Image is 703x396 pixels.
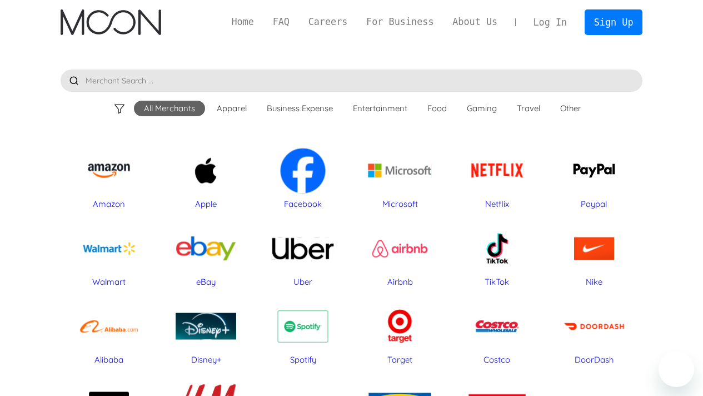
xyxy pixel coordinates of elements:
input: Merchant Search ... [61,70,643,92]
div: Facebook [260,199,346,210]
a: Target [357,298,443,365]
div: Netflix [454,199,540,210]
a: Costco [454,298,540,365]
a: Airbnb [357,220,443,287]
a: DoorDash [551,298,637,365]
a: Nike [551,220,637,287]
a: eBay [163,220,249,287]
div: TikTok [454,276,540,288]
div: Costco [454,354,540,365]
div: Spotify [260,354,346,365]
a: home [61,9,161,35]
div: Alibaba [66,354,152,365]
a: Netflix [454,142,540,209]
div: DoorDash [551,354,637,365]
div: Apparel [217,103,247,114]
div: Nike [551,276,637,288]
div: Walmart [66,276,152,288]
a: Apple [163,142,249,209]
a: Facebook [260,142,346,209]
a: Amazon [66,142,152,209]
a: TikTok [454,220,540,287]
div: Entertainment [353,103,407,114]
a: Microsoft [357,142,443,209]
a: Sign Up [585,9,642,34]
a: About Us [443,15,507,29]
a: Spotify [260,298,346,365]
div: Airbnb [357,276,443,288]
a: FAQ [263,15,299,29]
div: Target [357,354,443,365]
div: All Merchants [144,103,195,114]
div: Travel [517,103,540,114]
img: Moon Logo [61,9,161,35]
div: Amazon [66,199,152,210]
a: Careers [299,15,357,29]
a: Walmart [66,220,152,287]
a: For Business [357,15,443,29]
div: Other [560,103,581,114]
a: Home [222,15,263,29]
a: Uber [260,220,346,287]
iframe: Button to launch messaging window [659,352,694,387]
div: Disney+ [163,354,249,365]
div: eBay [163,276,249,288]
div: Microsoft [357,199,443,210]
a: Log In [524,10,576,34]
a: Disney+ [163,298,249,365]
div: Business Expense [267,103,333,114]
div: Paypal [551,199,637,210]
div: Gaming [467,103,497,114]
div: Food [427,103,447,114]
a: Paypal [551,142,637,209]
div: Uber [260,276,346,288]
a: Alibaba [66,298,152,365]
div: Apple [163,199,249,210]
